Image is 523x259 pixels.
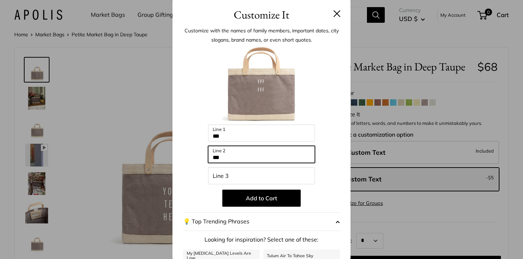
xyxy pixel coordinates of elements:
button: Add to Cart [222,190,301,207]
h3: Customize It [183,6,340,23]
button: 💡 Top Trending Phrases [183,212,340,231]
p: Customize with the names of family members, important dates, city slogans, brand names, or even s... [183,26,340,44]
p: Looking for inspiration? Select one of these: [183,234,340,245]
img: customizer-prod [222,46,301,125]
